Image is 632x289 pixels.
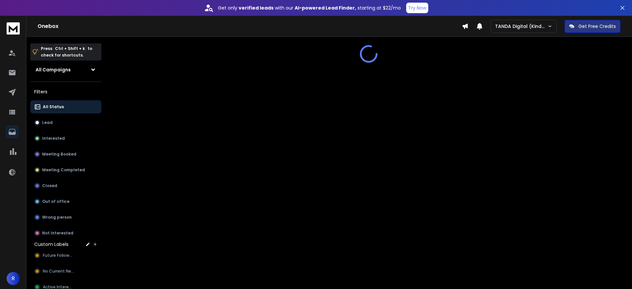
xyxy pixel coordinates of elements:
button: All Status [30,100,101,113]
button: Interested [30,132,101,145]
p: Get Free Credits [578,23,616,30]
button: Try Now [406,3,428,13]
p: Lead [42,120,53,125]
p: Meeting Completed [42,167,85,173]
h3: Custom Labels [34,241,68,248]
button: Lead [30,116,101,129]
p: Get only with our starting at $22/mo [218,5,401,11]
strong: verified leads [239,5,274,11]
p: Try Now [408,5,426,11]
p: Closed [42,183,57,188]
strong: AI-powered Lead Finder, [295,5,356,11]
p: Wrong person [42,215,72,220]
p: Press to check for shortcuts. [41,45,92,59]
button: R [7,272,20,285]
button: Out of office [30,195,101,208]
h1: Onebox [38,22,462,30]
button: All Campaigns [30,63,101,76]
span: Future Followup [43,253,74,258]
button: Meeting Booked [30,148,101,161]
button: Closed [30,179,101,192]
p: Interested [42,136,65,141]
h1: All Campaigns [36,66,71,73]
button: Meeting Completed [30,163,101,177]
button: Get Free Credits [565,20,620,33]
p: Meeting Booked [42,152,76,157]
h3: Filters [30,87,101,96]
p: TANDA Digital (Kind Studio) [495,23,547,30]
p: Out of office [42,199,69,204]
p: Not Interested [42,230,73,236]
button: No Current Need [30,265,101,278]
button: Future Followup [30,249,101,262]
button: Not Interested [30,227,101,240]
img: logo [7,22,20,35]
span: Ctrl + Shift + k [54,45,86,52]
span: No Current Need [43,269,76,274]
p: All Status [43,104,64,109]
button: Wrong person [30,211,101,224]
